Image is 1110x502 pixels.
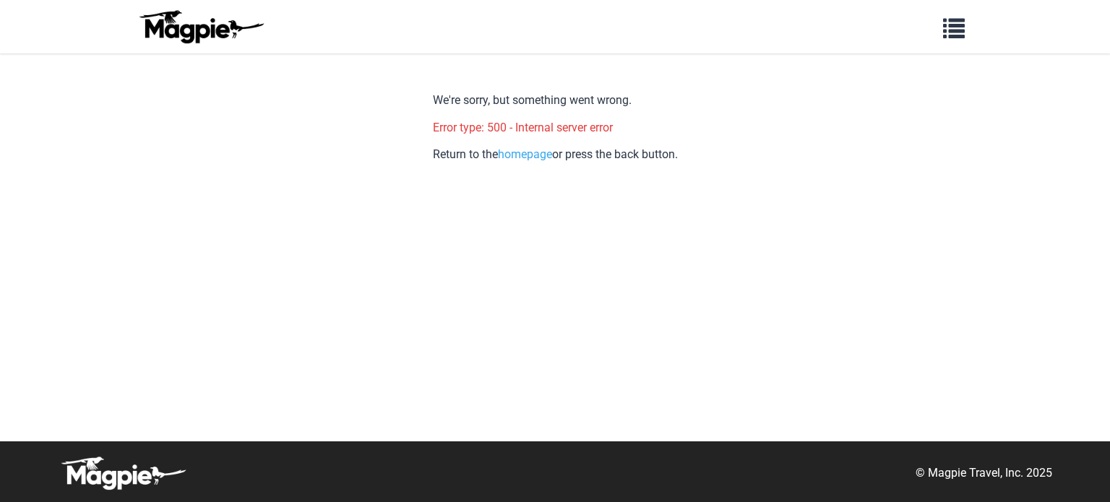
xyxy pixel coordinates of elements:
p: © Magpie Travel, Inc. 2025 [916,464,1052,482]
p: Return to the or press the back button. [433,145,678,164]
img: logo-ab69f6fb50320c5b225c76a69d11143b.png [136,9,266,44]
img: logo-white-d94fa1abed81b67a048b3d0f0ab5b955.png [58,456,188,490]
a: homepage [498,147,552,161]
p: Error type: 500 - Internal server error [433,118,678,137]
p: We're sorry, but something went wrong. [433,91,678,110]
